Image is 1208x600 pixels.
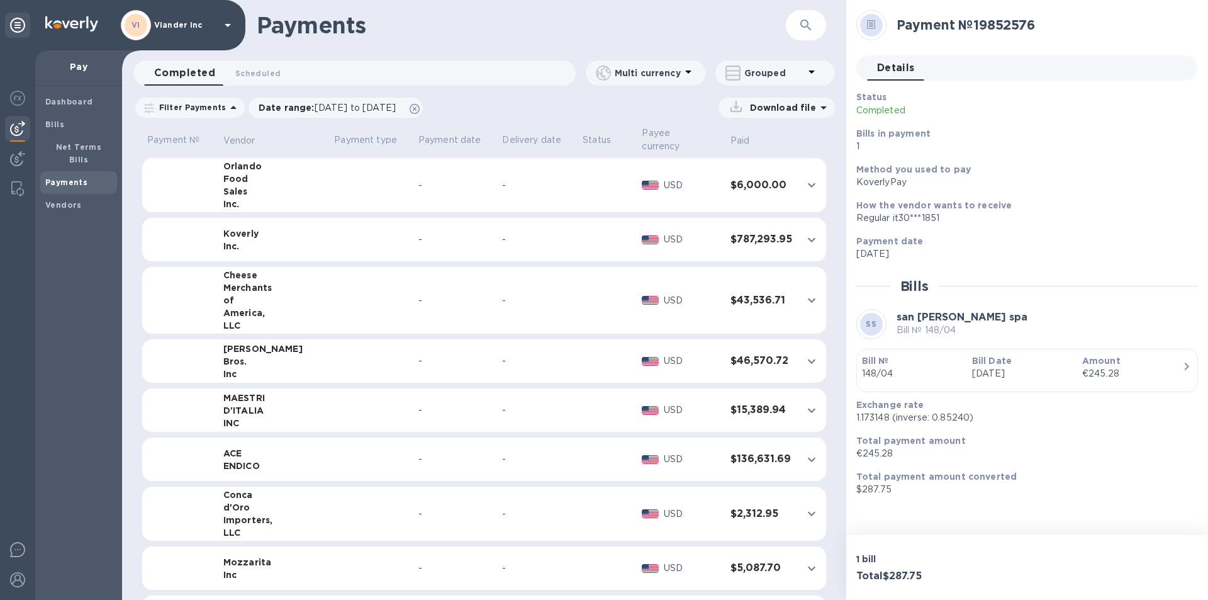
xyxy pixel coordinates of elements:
[418,453,493,466] div: -
[223,185,325,198] div: Sales
[856,104,1078,117] p: Completed
[1082,356,1121,366] b: Amount
[730,562,792,574] h3: $5,087.70
[1082,367,1182,380] div: €245.28
[418,404,493,417] div: -
[664,562,720,575] p: USD
[154,64,215,82] span: Completed
[642,357,659,366] img: USD
[502,233,573,246] div: -
[856,483,1188,496] p: $287.75
[502,507,573,521] div: -
[642,181,659,190] img: USD
[856,436,966,446] b: Total payment amount
[223,526,325,539] div: LLC
[856,176,1188,189] div: KoverlyPay
[334,133,408,147] p: Payment type
[642,564,659,573] img: USD
[223,569,325,581] div: Inc
[502,179,573,192] div: -
[856,570,1022,582] h3: Total $287.75
[664,294,720,307] p: USD
[856,128,931,139] b: Bills in payment
[56,142,102,164] b: Net Terms Bills
[642,296,659,305] img: USD
[866,319,876,329] b: SS
[862,367,962,380] p: 148/04
[802,291,821,310] button: expand row
[223,417,325,429] div: INC
[502,294,573,307] div: -
[802,176,821,195] button: expand row
[877,59,915,77] span: Details
[664,404,720,417] p: USD
[418,562,493,575] div: -
[802,401,821,420] button: expand row
[418,294,493,307] div: -
[223,489,325,501] div: Conca
[223,134,255,147] p: Vendor
[223,355,325,368] div: Bros.
[730,295,792,307] h3: $43,536.71
[642,406,659,415] img: USD
[223,404,325,417] div: D'ITALIA
[642,235,659,244] img: USD
[418,179,493,192] div: -
[802,559,821,578] button: expand row
[856,247,1188,261] p: [DATE]
[897,324,1027,337] p: Bill № 148/04
[802,450,821,469] button: expand row
[664,453,720,466] p: USD
[223,342,325,355] div: [PERSON_NAME]
[223,134,272,147] span: Vendor
[223,556,325,569] div: Mozzarita
[502,453,573,466] div: -
[154,21,217,30] p: Viander inc
[223,392,325,404] div: MAESTRI
[972,356,1012,366] b: Bill Date
[583,133,632,147] p: Status
[897,311,1027,323] b: san [PERSON_NAME] spa
[664,507,720,521] p: USD
[223,281,325,294] div: Merchants
[856,140,1188,153] p: 1
[223,240,325,252] div: Inc.
[802,230,821,249] button: expand row
[502,404,573,417] div: -
[856,553,1022,565] p: 1 bill
[154,102,226,113] p: Filter Payments
[235,67,281,80] span: Scheduled
[897,17,1188,33] h2: Payment № 19852576
[418,507,493,521] div: -
[802,504,821,523] button: expand row
[223,368,325,380] div: Inc
[856,200,1012,210] b: How the vendor wants to receive
[223,501,325,514] div: d'Oro
[730,134,766,147] span: Paid
[223,160,325,173] div: Orlando
[642,127,720,153] span: Payee currency
[45,200,82,210] b: Vendors
[131,20,140,30] b: VI
[223,227,325,240] div: Koverly
[856,411,1188,424] p: 1.173148 (inverse: 0.85240)
[856,472,1017,482] b: Total payment amount converted
[730,453,792,465] h3: $136,631.69
[856,236,924,246] b: Payment date
[45,120,64,129] b: Bills
[223,307,325,319] div: America,
[45,178,87,187] b: Payments
[418,354,493,368] div: -
[664,179,720,192] p: USD
[664,233,720,246] p: USD
[730,234,792,246] h3: $787,293.95
[642,509,659,518] img: USD
[418,233,493,246] div: -
[223,198,325,210] div: Inc.
[45,60,112,73] p: Pay
[502,354,573,368] div: -
[615,67,681,79] p: Multi currency
[223,269,325,281] div: Cheese
[223,514,325,526] div: Importers,
[45,16,98,31] img: Logo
